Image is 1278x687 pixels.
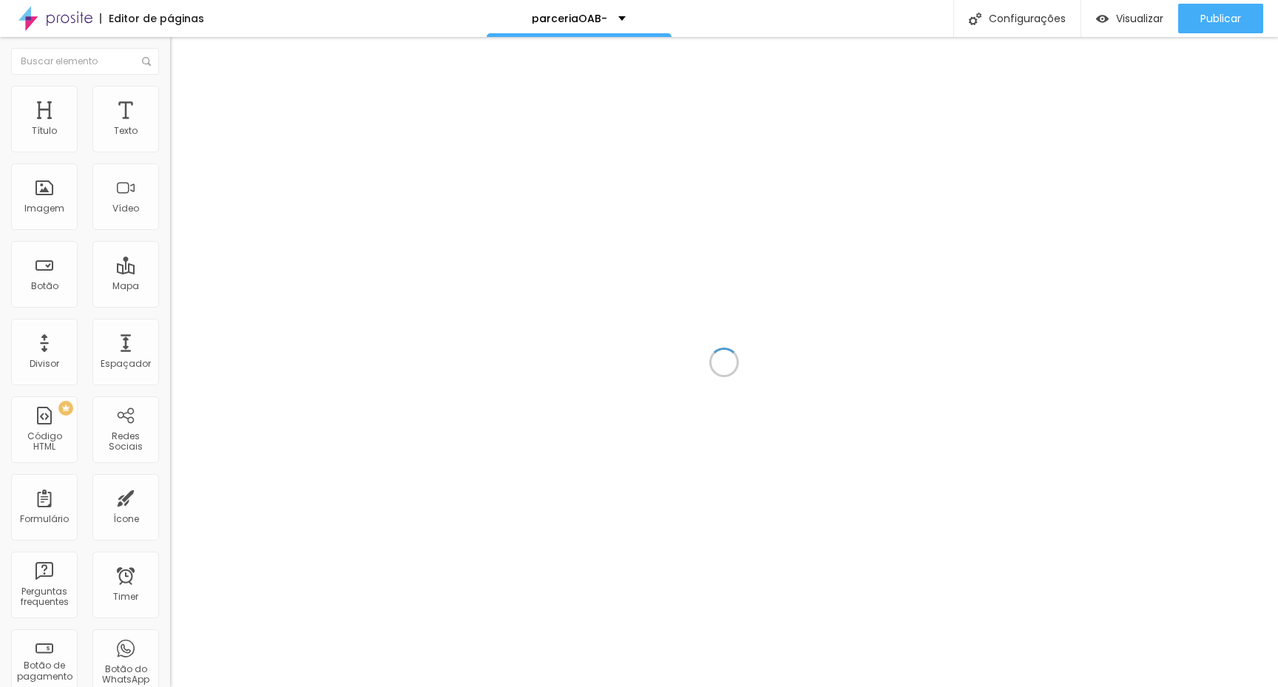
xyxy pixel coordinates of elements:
div: Código HTML [15,431,73,453]
div: Vídeo [112,203,139,214]
div: Divisor [30,359,59,369]
div: Botão de pagamento [15,660,73,682]
div: Texto [114,126,138,136]
div: Formulário [20,514,69,524]
div: Perguntas frequentes [15,586,73,608]
img: Icone [969,13,981,25]
img: view-1.svg [1096,13,1109,25]
span: Visualizar [1116,13,1163,24]
div: Timer [113,592,138,602]
button: Publicar [1178,4,1263,33]
div: Espaçador [101,359,151,369]
div: Editor de páginas [100,13,204,24]
div: Mapa [112,281,139,291]
div: Ícone [113,514,139,524]
div: Redes Sociais [96,431,155,453]
div: Imagem [24,203,64,214]
div: Botão do WhatsApp [96,664,155,686]
span: Publicar [1200,13,1241,24]
img: Icone [142,57,151,66]
div: Botão [31,281,58,291]
input: Buscar elemento [11,48,159,75]
button: Visualizar [1081,4,1178,33]
div: Título [32,126,57,136]
p: parceriaOAB- [532,13,607,24]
